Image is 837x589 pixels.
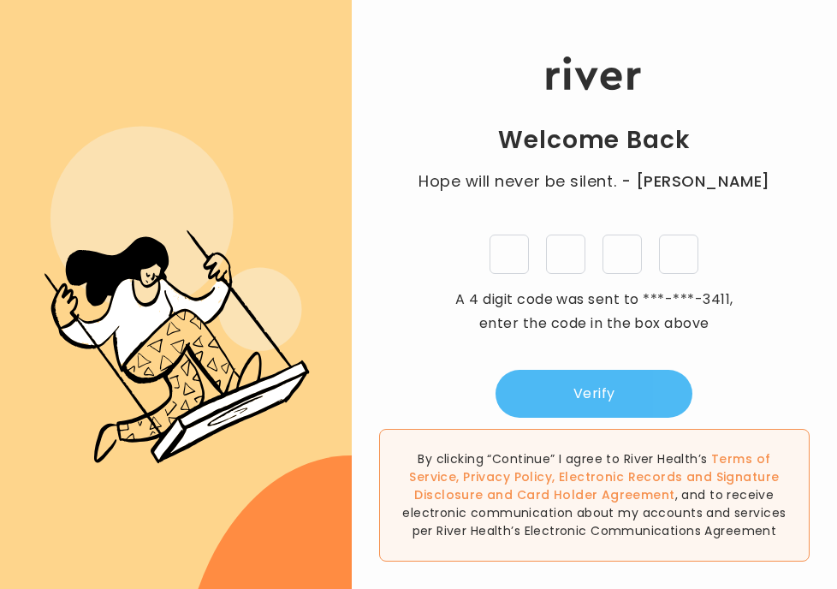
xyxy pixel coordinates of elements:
button: Verify [496,370,692,418]
h1: Welcome Back [498,125,690,156]
span: , and to receive electronic communication about my accounts and services per River Health’s Elect... [402,486,786,539]
a: Card Holder Agreement [517,486,675,503]
div: By clicking “Continue” I agree to River Health’s [379,429,810,562]
span: , , and [409,450,779,503]
a: Privacy Policy [463,468,552,485]
a: Electronic Records and Signature Disclosure [414,468,779,503]
p: Hope will never be silent. [379,170,810,193]
span: - [PERSON_NAME] [621,170,770,193]
a: Terms of Service [409,450,770,485]
span: A 4 digit code was sent to , enter the code in the box above [455,289,733,333]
